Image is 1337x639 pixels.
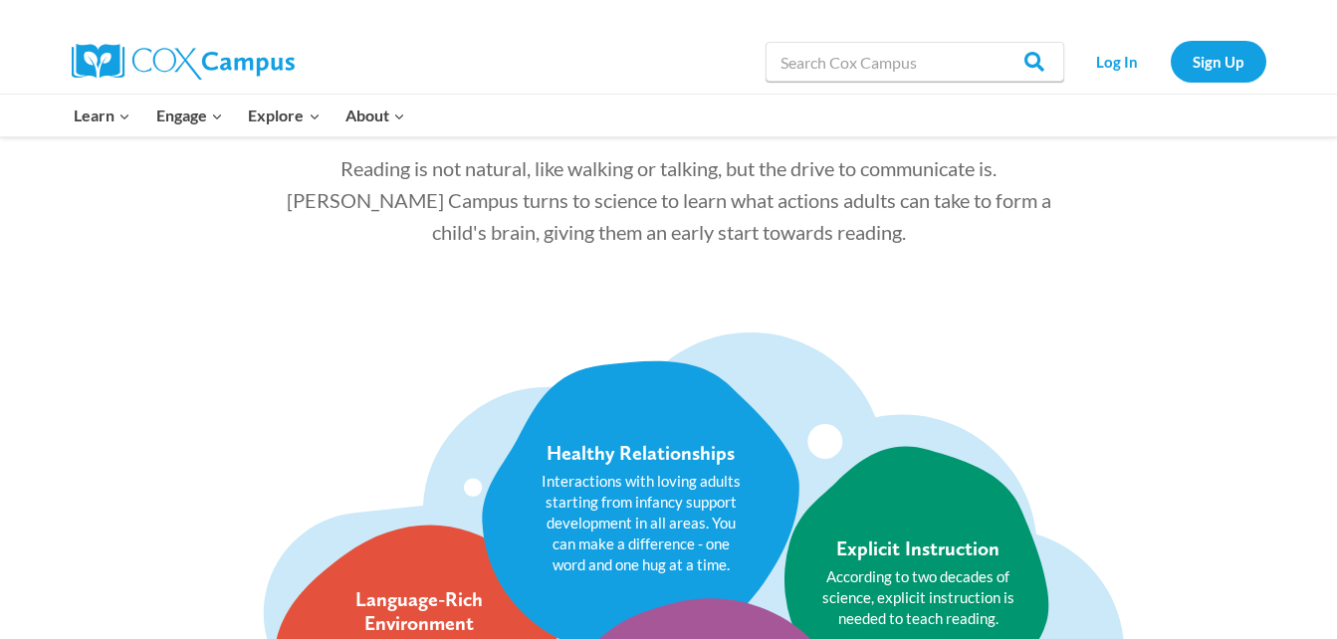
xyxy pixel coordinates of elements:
button: Child menu of About [333,95,418,136]
div: Explicit Instruction [836,536,1000,560]
button: Child menu of Explore [236,95,334,136]
p: Reading is not natural, like walking or talking, but the drive to communicate is. [PERSON_NAME] C... [284,152,1054,248]
a: Sign Up [1171,41,1266,82]
nav: Secondary Navigation [1074,41,1266,82]
div: Language-Rich Environment [316,587,522,635]
img: Cox Campus [72,44,295,80]
button: Child menu of Learn [62,95,144,136]
div: Healthy Relationships [547,441,735,465]
nav: Primary Navigation [62,95,418,136]
p: According to two decades of science, explicit instruction is needed to teach reading. [815,566,1021,629]
p: Interactions with loving adults starting from infancy support development in all areas. You can m... [538,471,744,575]
button: Child menu of Engage [143,95,236,136]
input: Search Cox Campus [766,42,1064,82]
a: Log In [1074,41,1161,82]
